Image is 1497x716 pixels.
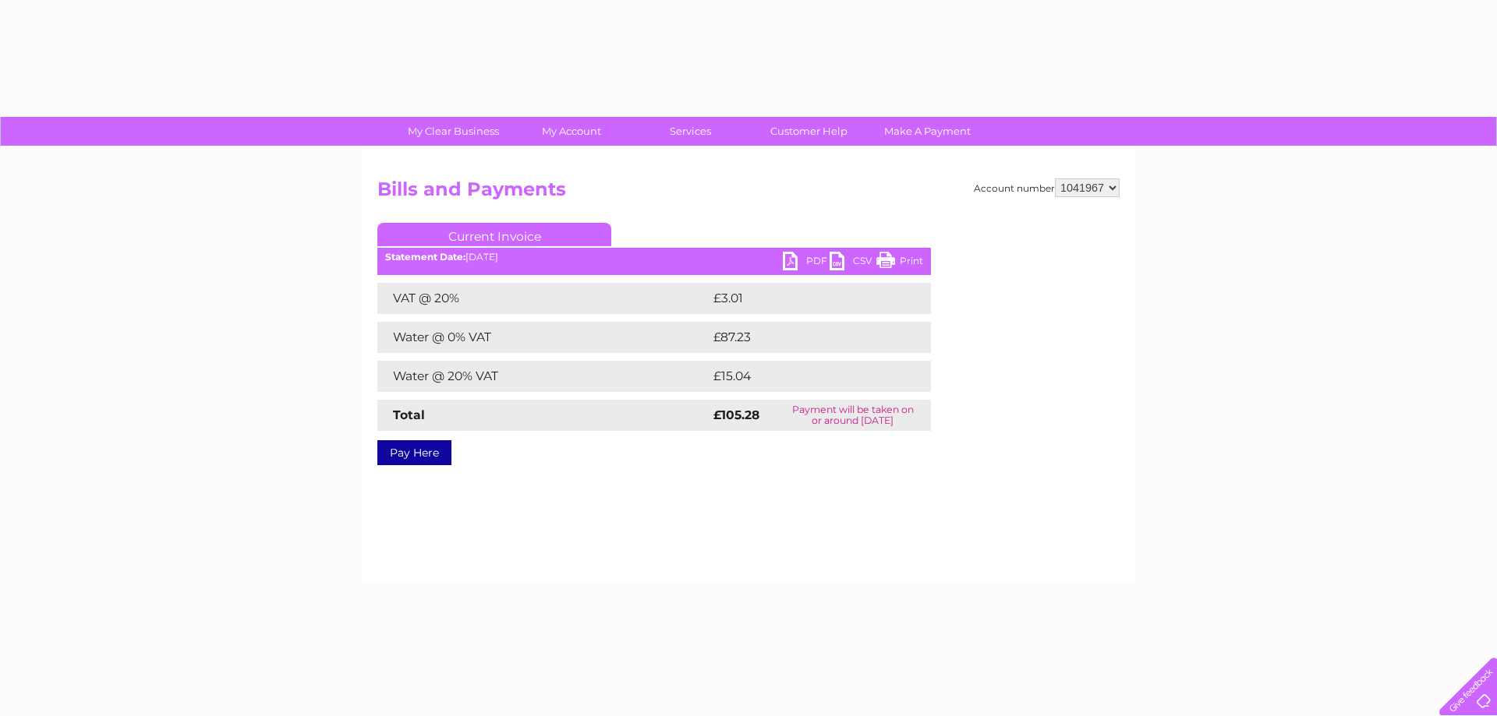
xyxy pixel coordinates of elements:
[713,407,759,422] strong: £105.28
[710,361,898,392] td: £15.04
[377,223,611,246] a: Current Invoice
[508,117,636,146] a: My Account
[377,283,710,314] td: VAT @ 20%
[393,407,425,422] strong: Total
[974,178,1120,197] div: Account number
[863,117,992,146] a: Make A Payment
[710,322,898,353] td: £87.23
[626,117,755,146] a: Services
[774,400,931,431] td: Payment will be taken on or around [DATE]
[385,251,465,263] b: Statement Date:
[377,252,931,263] div: [DATE]
[377,361,710,392] td: Water @ 20% VAT
[389,117,518,146] a: My Clear Business
[783,252,830,274] a: PDF
[710,283,893,314] td: £3.01
[745,117,873,146] a: Customer Help
[830,252,876,274] a: CSV
[377,440,451,465] a: Pay Here
[876,252,923,274] a: Print
[377,178,1120,208] h2: Bills and Payments
[377,322,710,353] td: Water @ 0% VAT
